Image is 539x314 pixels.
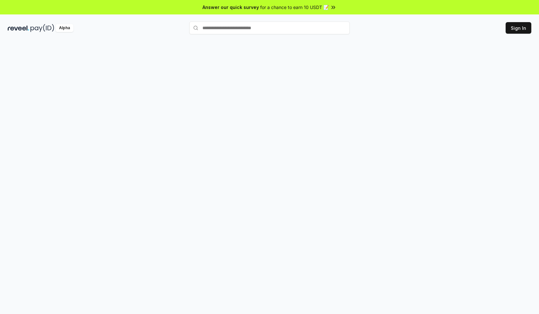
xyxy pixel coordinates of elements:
[202,4,259,11] span: Answer our quick survey
[8,24,29,32] img: reveel_dark
[56,24,73,32] div: Alpha
[30,24,54,32] img: pay_id
[260,4,329,11] span: for a chance to earn 10 USDT 📝
[506,22,531,34] button: Sign In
